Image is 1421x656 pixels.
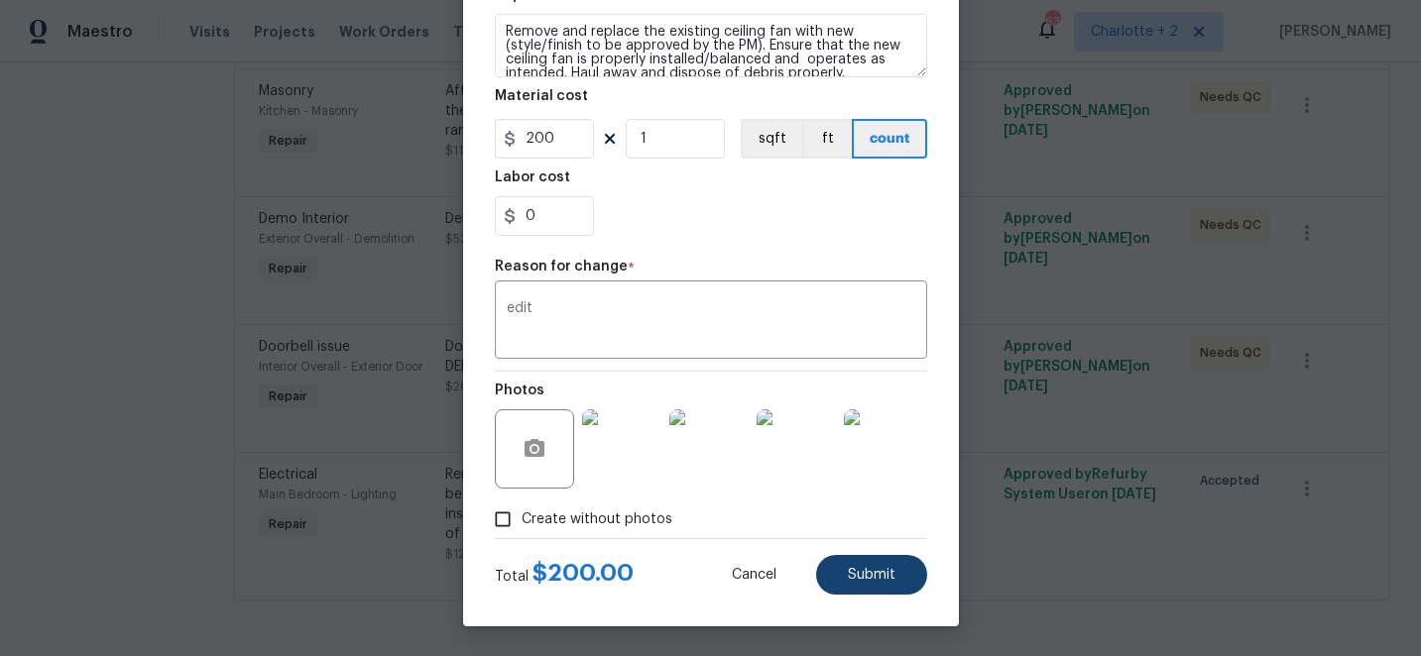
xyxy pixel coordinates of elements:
[802,119,852,159] button: ft
[852,119,927,159] button: count
[495,89,588,103] h5: Material cost
[816,555,927,595] button: Submit
[507,301,915,343] textarea: edit
[495,14,927,77] textarea: Remove and replace the existing ceiling fan with new (style/finish to be approved by the PM). Ens...
[533,561,634,585] span: $ 200.00
[495,260,628,273] h5: Reason for change
[741,119,802,159] button: sqft
[495,170,570,184] h5: Labor cost
[522,509,672,530] span: Create without photos
[732,568,776,583] span: Cancel
[848,568,895,583] span: Submit
[495,563,634,587] div: Total
[495,383,544,397] h5: Photos
[700,555,808,595] button: Cancel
